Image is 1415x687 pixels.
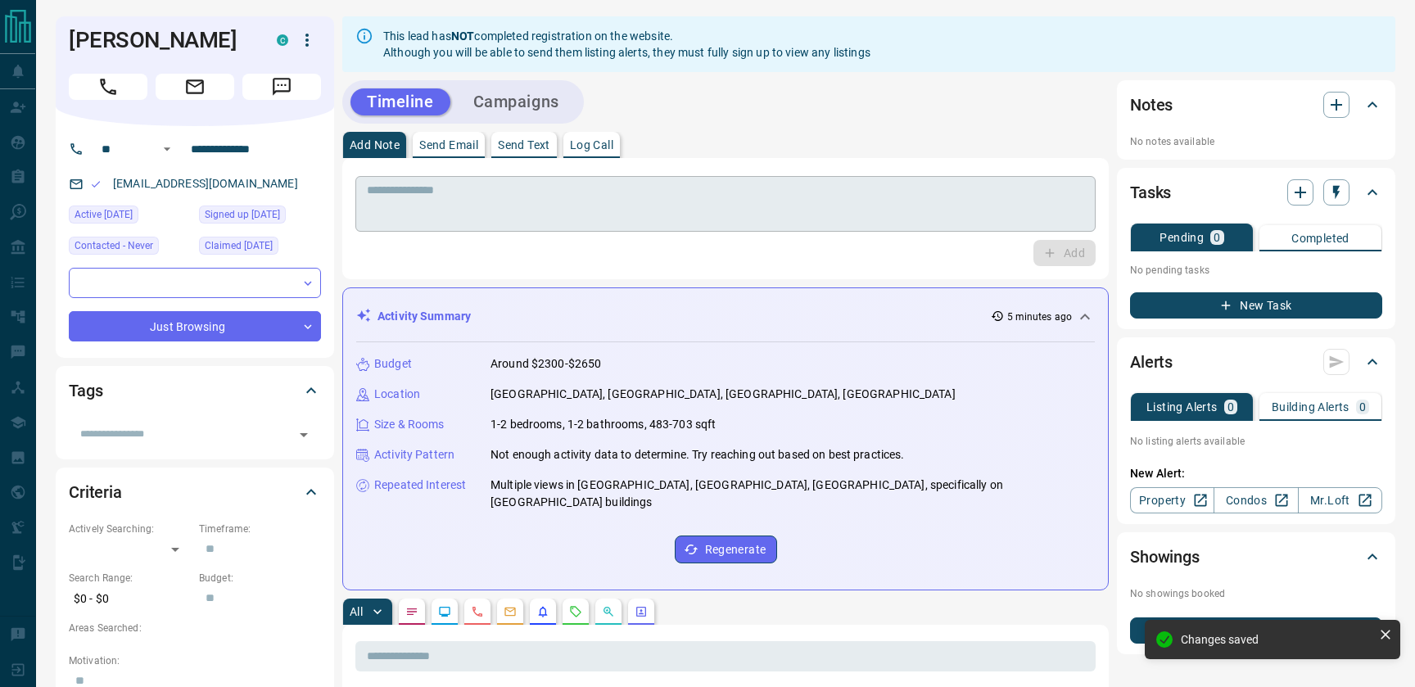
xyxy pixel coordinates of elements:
p: Activity Pattern [374,446,454,463]
p: Activity Summary [377,308,471,325]
button: Open [292,423,315,446]
p: Completed [1291,233,1349,244]
svg: Opportunities [602,605,615,618]
a: Condos [1214,487,1298,513]
p: Log Call [570,139,613,151]
p: 0 [1359,401,1366,413]
div: Changes saved [1181,633,1372,646]
h2: Tags [69,377,102,404]
p: No pending tasks [1130,258,1382,282]
svg: Calls [471,605,484,618]
p: Not enough activity data to determine. Try reaching out based on best practices. [491,446,905,463]
a: Mr.Loft [1298,487,1382,513]
p: No listing alerts available [1130,434,1382,449]
a: Property [1130,487,1214,513]
a: [EMAIL_ADDRESS][DOMAIN_NAME] [113,177,298,190]
button: New Showing [1130,617,1382,644]
span: Email [156,74,234,100]
p: Size & Rooms [374,416,445,433]
p: Listing Alerts [1146,401,1218,413]
p: 0 [1227,401,1234,413]
p: Add Note [350,139,400,151]
div: Alerts [1130,342,1382,382]
p: Location [374,386,420,403]
button: Regenerate [675,536,777,563]
p: Budget: [199,571,321,585]
div: Wed Oct 01 2025 [69,206,191,228]
p: Building Alerts [1272,401,1349,413]
p: New Alert: [1130,465,1382,482]
span: Contacted - Never [75,237,153,254]
p: Timeframe: [199,522,321,536]
svg: Lead Browsing Activity [438,605,451,618]
svg: Agent Actions [635,605,648,618]
div: Wed Oct 01 2025 [199,206,321,228]
p: No showings booked [1130,586,1382,601]
span: Call [69,74,147,100]
p: Send Email [419,139,478,151]
p: Pending [1160,232,1204,243]
h1: [PERSON_NAME] [69,27,252,53]
div: This lead has completed registration on the website. Although you will be able to send them listi... [383,21,870,67]
div: Just Browsing [69,311,321,341]
div: Wed Oct 01 2025 [199,237,321,260]
p: Multiple views in [GEOGRAPHIC_DATA], [GEOGRAPHIC_DATA], [GEOGRAPHIC_DATA], specifically on [GEOGR... [491,477,1095,511]
p: No notes available [1130,134,1382,149]
button: Campaigns [457,88,576,115]
svg: Listing Alerts [536,605,549,618]
h2: Showings [1130,544,1200,570]
div: Tasks [1130,173,1382,212]
span: Active [DATE] [75,206,133,223]
span: Signed up [DATE] [205,206,280,223]
h2: Alerts [1130,349,1173,375]
strong: NOT [451,29,474,43]
div: Activity Summary5 minutes ago [356,301,1095,332]
p: All [350,606,363,617]
button: Timeline [350,88,450,115]
h2: Criteria [69,479,122,505]
span: Message [242,74,321,100]
p: 0 [1214,232,1220,243]
h2: Tasks [1130,179,1171,206]
p: Areas Searched: [69,621,321,635]
svg: Requests [569,605,582,618]
button: New Task [1130,292,1382,319]
p: [GEOGRAPHIC_DATA], [GEOGRAPHIC_DATA], [GEOGRAPHIC_DATA], [GEOGRAPHIC_DATA] [491,386,956,403]
p: Motivation: [69,653,321,668]
div: condos.ca [277,34,288,46]
h2: Notes [1130,92,1173,118]
div: Tags [69,371,321,410]
p: $0 - $0 [69,585,191,612]
span: Claimed [DATE] [205,237,273,254]
p: Around $2300-$2650 [491,355,601,373]
p: Repeated Interest [374,477,466,494]
div: Showings [1130,537,1382,576]
div: Criteria [69,472,321,512]
p: 5 minutes ago [1007,310,1072,324]
div: Notes [1130,85,1382,124]
p: Send Text [498,139,550,151]
p: Search Range: [69,571,191,585]
svg: Notes [405,605,418,618]
p: Actively Searching: [69,522,191,536]
svg: Email Valid [90,179,102,190]
p: 1-2 bedrooms, 1-2 bathrooms, 483-703 sqft [491,416,716,433]
button: Open [157,139,177,159]
p: Budget [374,355,412,373]
svg: Emails [504,605,517,618]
